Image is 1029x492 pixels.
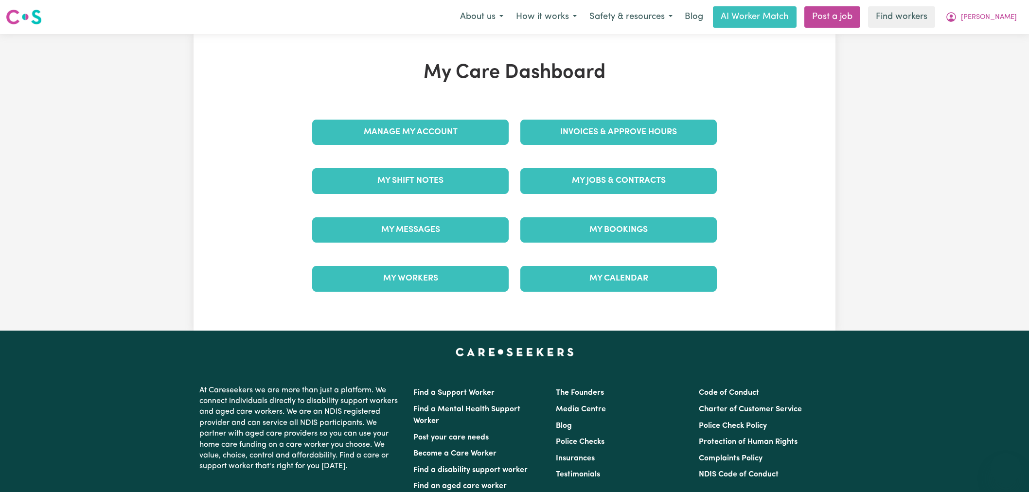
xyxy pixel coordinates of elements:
[312,120,509,145] a: Manage My Account
[961,12,1017,23] span: [PERSON_NAME]
[583,7,679,27] button: Safety & resources
[6,8,42,26] img: Careseekers logo
[306,61,723,85] h1: My Care Dashboard
[413,482,507,490] a: Find an aged care worker
[699,389,759,397] a: Code of Conduct
[6,6,42,28] a: Careseekers logo
[199,381,402,476] p: At Careseekers we are more than just a platform. We connect individuals directly to disability su...
[413,450,497,457] a: Become a Care Worker
[556,471,600,478] a: Testimonials
[556,405,606,413] a: Media Centre
[804,6,860,28] a: Post a job
[520,168,717,193] a: My Jobs & Contracts
[520,217,717,243] a: My Bookings
[556,389,604,397] a: The Founders
[413,389,495,397] a: Find a Support Worker
[713,6,797,28] a: AI Worker Match
[699,422,767,430] a: Police Check Policy
[413,405,520,425] a: Find a Mental Health Support Worker
[699,471,779,478] a: NDIS Code of Conduct
[312,168,509,193] a: My Shift Notes
[520,266,717,291] a: My Calendar
[520,120,717,145] a: Invoices & Approve Hours
[456,348,574,356] a: Careseekers home page
[556,455,595,462] a: Insurances
[556,422,572,430] a: Blog
[413,466,528,474] a: Find a disability support worker
[312,266,509,291] a: My Workers
[312,217,509,243] a: My Messages
[990,453,1021,484] iframe: Button to launch messaging window
[699,405,802,413] a: Charter of Customer Service
[699,455,763,462] a: Complaints Policy
[454,7,510,27] button: About us
[413,434,489,441] a: Post your care needs
[679,6,709,28] a: Blog
[510,7,583,27] button: How it works
[868,6,935,28] a: Find workers
[939,7,1023,27] button: My Account
[556,438,604,446] a: Police Checks
[699,438,798,446] a: Protection of Human Rights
